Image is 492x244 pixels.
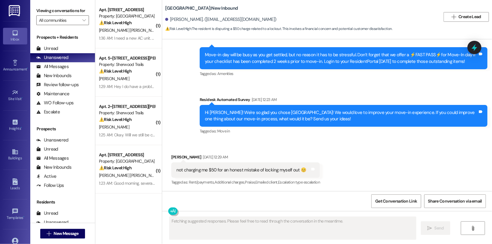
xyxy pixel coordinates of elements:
[165,26,392,32] span: : The resident is disputing a $50 charge related to a lockout. This involves a financial concern ...
[99,103,155,110] div: Apt. 2~[STREET_ADDRESS][PERSON_NAME]
[99,68,132,74] strong: ⚠️ Risk Level: High
[424,194,486,208] button: Share Conversation via email
[36,100,74,106] div: WO Follow-ups
[99,173,160,178] span: [PERSON_NAME] [PERSON_NAME]
[459,14,481,20] span: Create Lead
[82,18,86,23] i: 
[169,217,416,239] textarea: Fetching suggested responses. Please feel free to read through the conversation in the meantime.
[27,66,28,70] span: •
[47,231,51,236] i: 
[99,76,129,81] span: [PERSON_NAME]
[3,117,27,133] a: Insights •
[36,82,79,88] div: Review follow-ups
[22,96,23,100] span: •
[36,73,71,79] div: New Inbounds
[278,180,320,185] span: Escalation type escalation
[3,206,27,223] a: Templates •
[200,127,487,135] div: Tagged as:
[36,210,58,216] div: Unread
[99,124,129,130] span: [PERSON_NAME]
[30,126,95,132] div: Prospects
[36,146,58,152] div: Unread
[99,61,155,68] div: Property: Sherwood Trails
[99,28,160,33] span: [PERSON_NAME] [PERSON_NAME]
[217,71,234,76] span: Amenities
[99,165,132,171] strong: ⚠️ Risk Level: High
[165,16,277,23] div: [PERSON_NAME]. ([EMAIL_ADDRESS][DOMAIN_NAME])
[375,198,417,204] span: Get Conversation Link
[3,28,27,44] a: Inbox
[36,182,64,189] div: Follow Ups
[99,132,197,138] div: 1:25 AM: Okay. Will we still be charged for maintenance?
[54,230,78,237] span: New Message
[200,96,487,105] div: Residesk Automated Survey
[36,63,69,70] div: All Messages
[421,221,450,235] button: Send
[99,55,155,61] div: Apt. 5~[STREET_ADDRESS][PERSON_NAME]
[99,117,132,122] strong: ⚠️ Risk Level: High
[23,215,24,219] span: •
[427,226,432,231] i: 
[250,96,277,103] div: [DATE] 12:23 AM
[36,91,70,97] div: Maintenance
[36,173,57,180] div: Active
[36,109,60,115] div: Escalate
[3,87,27,104] a: Site Visit •
[36,54,68,61] div: Unanswered
[451,15,456,19] i: 
[36,45,58,52] div: Unread
[36,155,69,161] div: All Messages
[171,154,320,162] div: [PERSON_NAME]
[435,225,444,231] span: Send
[245,180,255,185] span: Praise ,
[371,194,421,208] button: Get Conversation Link
[30,199,95,205] div: Residents
[201,154,228,160] div: [DATE] 12:29 AM
[21,125,22,130] span: •
[205,52,478,65] div: Move-in day will be busy as you get settled, but no reason it has to be stressful. Don’t forget t...
[189,180,215,185] span: Rent/payments ,
[171,178,320,187] div: Tagged as:
[428,198,482,204] span: Share Conversation via email
[99,152,155,158] div: Apt. [STREET_ADDRESS]
[165,5,238,11] b: [GEOGRAPHIC_DATA]: New Inbound
[30,34,95,41] div: Prospects + Residents
[99,20,132,25] strong: ⚠️ Risk Level: High
[215,180,245,185] span: Additional charges ,
[39,15,79,25] input: All communities
[36,6,89,15] label: Viewing conversations for
[99,110,155,116] div: Property: Sherwood Trails
[444,12,489,22] button: Create Lead
[99,84,236,89] div: 1:29 AM: Hey I do have a problem my garbage disposal is not working in 5-531
[176,167,306,173] div: not charging me $50 for an honest mistake of locking myself out 😊
[99,158,155,164] div: Property: [GEOGRAPHIC_DATA]
[36,219,68,226] div: Unanswered
[99,7,155,13] div: Apt. [STREET_ADDRESS]
[36,137,68,143] div: Unanswered
[217,129,230,134] span: Move in
[255,180,278,185] span: Emailed client ,
[9,5,21,16] img: ResiDesk Logo
[200,69,487,78] div: Tagged as:
[99,13,155,19] div: Property: [GEOGRAPHIC_DATA]
[99,200,155,207] div: Apt. [STREET_ADDRESS]
[3,177,27,193] a: Leads
[99,35,302,41] div: 1:36 AM: I need a new AC unit. My unit does not cool down below 88F and my hill is high. Unit is ...
[165,26,191,31] strong: ⚠️ Risk Level: High
[36,164,71,171] div: New Inbounds
[3,147,27,163] a: Buildings
[40,229,85,239] button: New Message
[205,109,478,122] div: Hi [PERSON_NAME]! We're so glad you chose [GEOGRAPHIC_DATA]! We would love to improve your move-i...
[471,226,475,231] i: 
